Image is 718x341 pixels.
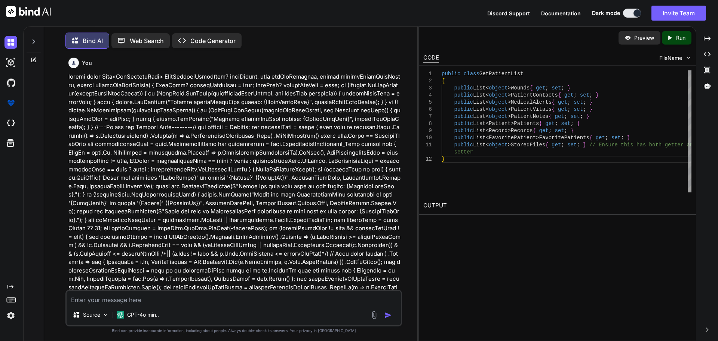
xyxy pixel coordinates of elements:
span: get [555,113,564,119]
span: < [485,121,488,127]
span: setter [454,149,473,155]
p: Code Generator [190,36,236,45]
span: FileName [659,54,682,62]
span: ; [570,121,573,127]
span: < [485,92,488,98]
span: } [586,113,589,119]
span: FavoritePatients [539,135,589,141]
span: set [574,99,583,105]
span: { [545,142,548,148]
span: ; [555,121,558,127]
span: object [489,99,507,105]
span: set [552,85,561,91]
img: premium [4,97,17,109]
span: ; [545,85,548,91]
span: < [485,135,488,141]
span: get [552,142,561,148]
span: > [507,128,510,134]
span: set [561,121,570,127]
span: > [536,135,539,141]
div: 3 [423,85,432,92]
p: Web Search [130,36,164,45]
img: cloudideIcon [4,117,17,130]
span: set [567,142,577,148]
span: get [558,106,567,112]
span: PatientNotes [511,113,549,119]
span: Records [511,128,533,134]
img: Bind AI [6,6,51,17]
span: get [545,121,555,127]
div: 2 [423,77,432,85]
span: ; [567,106,570,112]
img: Pick Models [102,312,109,318]
span: List [473,85,486,91]
span: Discord Support [487,10,530,16]
span: Documentation [541,10,581,16]
span: { [552,106,555,112]
span: } [589,106,592,112]
span: public [454,99,473,105]
span: ; [548,128,551,134]
span: set [611,135,620,141]
span: { [548,113,551,119]
span: ; [561,142,564,148]
span: PatientVitals [511,106,552,112]
span: public [454,92,473,98]
span: PatientContacts [511,92,558,98]
span: } [627,135,630,141]
span: public [442,71,460,77]
span: ; [621,135,624,141]
span: public [454,121,473,127]
img: preview [625,34,631,41]
span: > [507,99,510,105]
span: public [454,135,473,141]
span: set [570,113,580,119]
span: get [539,128,548,134]
span: < [485,128,488,134]
span: set [574,106,583,112]
span: < [485,142,488,148]
button: Discord Support [487,9,530,17]
span: } [595,92,598,98]
button: Documentation [541,9,581,17]
span: public [454,106,473,112]
span: // Ensure this has both getter and [589,142,696,148]
span: List [473,106,486,112]
span: ; [589,92,592,98]
span: } [583,142,586,148]
span: get [558,99,567,105]
span: } [589,99,592,105]
span: { [533,128,536,134]
div: CODE [423,54,439,63]
button: Invite Team [651,6,706,21]
span: List [473,121,486,127]
span: ; [580,113,583,119]
div: 9 [423,127,432,134]
img: GPT-4o mini [117,311,124,319]
span: { [539,121,542,127]
span: List [473,142,486,148]
h6: You [82,59,92,67]
span: { [589,135,592,141]
span: FavoritePatient [489,135,536,141]
div: 4 [423,92,432,99]
span: get [595,135,605,141]
span: ; [564,113,567,119]
span: < [485,113,488,119]
p: Bind can provide inaccurate information, including about people. Always double-check its answers.... [65,328,402,334]
span: } [567,85,570,91]
span: > [507,113,510,119]
span: public [454,128,473,134]
span: get [564,92,573,98]
span: List [473,99,486,105]
span: Dark mode [592,9,620,17]
div: 1 [423,70,432,77]
span: public [454,85,473,91]
p: Bind AI [83,36,103,45]
div: 8 [423,120,432,127]
img: darkAi-studio [4,56,17,69]
span: ; [574,92,577,98]
span: { [442,78,445,84]
span: set [555,128,564,134]
img: settings [4,309,17,322]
